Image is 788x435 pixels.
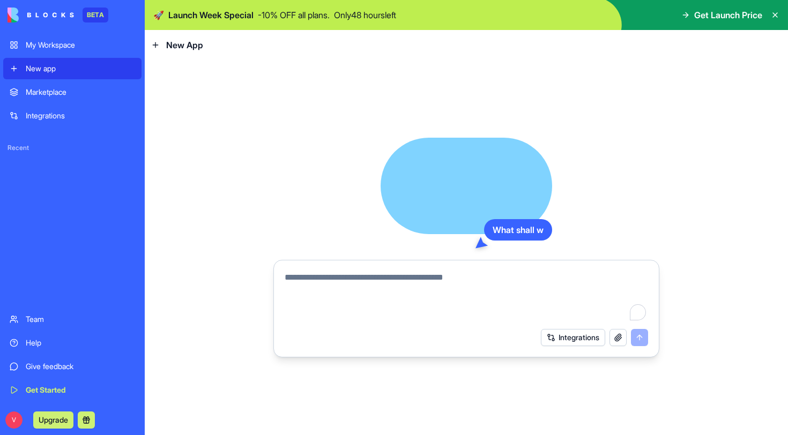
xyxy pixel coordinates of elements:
span: 🚀 [153,9,164,21]
span: V [5,411,23,429]
a: Team [3,309,142,330]
p: Only 48 hours left [334,9,396,21]
button: Integrations [541,329,605,346]
p: - 10 % OFF all plans. [258,9,330,21]
img: logo [8,7,74,22]
span: New App [166,39,203,51]
div: BETA [83,7,108,22]
a: New app [3,58,142,79]
span: Get Launch Price [694,9,762,21]
button: Upgrade [33,411,73,429]
a: BETA [8,7,108,22]
div: Give feedback [26,361,135,372]
div: Integrations [26,110,135,121]
div: New app [26,63,135,74]
a: Get Started [3,379,142,401]
div: What shall w [484,219,552,241]
a: Give feedback [3,356,142,377]
a: Marketplace [3,81,142,103]
span: Recent [3,144,142,152]
a: Integrations [3,105,142,126]
span: Launch Week Special [168,9,254,21]
div: Team [26,314,135,325]
a: My Workspace [3,34,142,56]
div: Marketplace [26,87,135,97]
div: Help [26,337,135,348]
a: Upgrade [33,414,73,425]
div: Get Started [26,385,135,395]
div: My Workspace [26,40,135,50]
a: Help [3,332,142,354]
textarea: To enrich screen reader interactions, please activate Accessibility in Grammarly extension settings [285,271,648,322]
